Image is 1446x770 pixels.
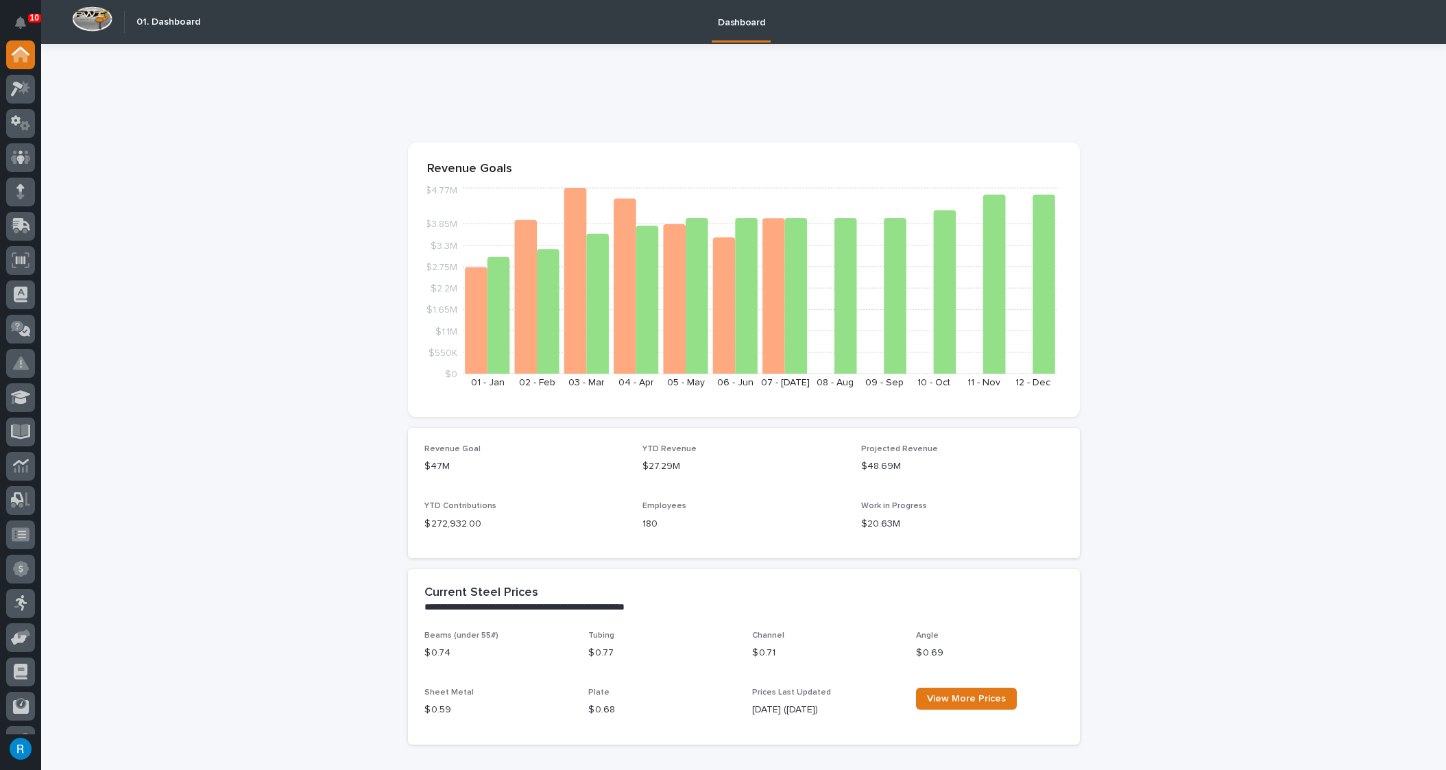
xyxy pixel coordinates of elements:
text: 01 - Jan [470,378,504,387]
span: Plate [588,688,610,697]
tspan: $2.75M [426,263,457,272]
text: 07 - [DATE] [760,378,809,387]
span: Channel [752,631,784,640]
p: $ 0.74 [424,646,572,660]
text: 05 - May [667,378,705,387]
span: Beams (under 55#) [424,631,498,640]
span: Projected Revenue [861,445,938,453]
span: Revenue Goal [424,445,481,453]
text: 03 - Mar [568,378,605,387]
a: View More Prices [916,688,1017,710]
p: $ 0.59 [424,703,572,717]
span: Work in Progress [861,502,927,510]
tspan: $3.85M [425,220,457,230]
span: Angle [916,631,939,640]
tspan: $2.2M [431,284,457,293]
span: View More Prices [927,694,1006,703]
span: Tubing [588,631,614,640]
p: $ 0.71 [752,646,900,660]
h2: 01. Dashboard [136,16,200,28]
p: $ 0.77 [588,646,736,660]
button: Notifications [6,8,35,37]
p: $ 0.68 [588,703,736,717]
span: Sheet Metal [424,688,474,697]
text: 11 - Nov [967,378,1000,387]
text: 10 - Oct [917,378,950,387]
tspan: $0 [445,370,457,379]
p: $47M [424,459,627,474]
tspan: $1.65M [426,306,457,315]
p: [DATE] ([DATE]) [752,703,900,717]
text: 12 - Dec [1015,378,1050,387]
tspan: $4.77M [425,187,457,196]
h2: Current Steel Prices [424,586,538,601]
img: Workspace Logo [72,6,112,32]
button: users-avatar [6,734,35,763]
p: $ 0.69 [916,646,1063,660]
p: 180 [642,517,845,531]
p: $20.63M [861,517,1063,531]
text: 04 - Apr [618,378,654,387]
p: $ 272,932.00 [424,517,627,531]
text: 08 - Aug [816,378,853,387]
div: Notifications10 [17,16,35,38]
p: Revenue Goals [427,162,1061,177]
span: Prices Last Updated [752,688,831,697]
tspan: $550K [429,348,457,358]
tspan: $3.3M [431,241,457,251]
p: $27.29M [642,459,845,474]
span: Employees [642,502,686,510]
text: 02 - Feb [519,378,555,387]
p: $48.69M [861,459,1063,474]
text: 06 - Jun [717,378,754,387]
span: YTD Revenue [642,445,697,453]
text: 09 - Sep [865,378,903,387]
span: YTD Contributions [424,502,496,510]
p: 10 [30,13,39,23]
tspan: $1.1M [435,327,457,337]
